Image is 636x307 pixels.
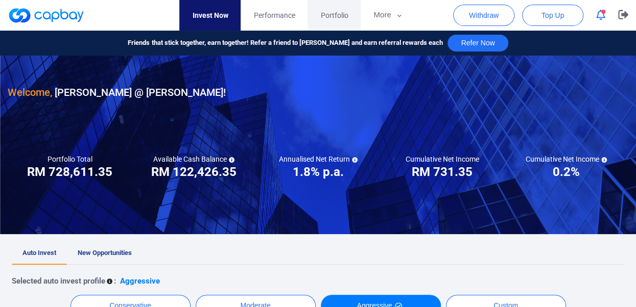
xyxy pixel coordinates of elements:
[522,5,583,26] button: Top Up
[293,164,344,180] h3: 1.8% p.a.
[453,5,514,26] button: Withdraw
[253,10,295,21] span: Performance
[153,155,234,164] h5: Available Cash Balance
[320,10,348,21] span: Portfolio
[48,155,92,164] h5: Portfolio Total
[22,249,56,257] span: Auto Invest
[27,164,112,180] h3: RM 728,611.35
[447,35,508,52] button: Refer Now
[279,155,358,164] h5: Annualised Net Return
[128,38,442,48] span: Friends that stick together, earn together! Refer a friend to [PERSON_NAME] and earn referral rew...
[526,155,607,164] h5: Cumulative Net Income
[412,164,473,180] h3: RM 731.35
[553,164,580,180] h3: 0.2%
[12,275,105,287] p: Selected auto invest profile
[151,164,237,180] h3: RM 122,426.35
[406,155,479,164] h5: Cumulative Net Income
[120,275,160,287] p: Aggressive
[114,275,116,287] p: :
[78,249,132,257] span: New Opportunities
[8,84,226,100] h3: [PERSON_NAME] @ [PERSON_NAME] !
[541,10,564,20] span: Top Up
[8,86,52,98] span: Welcome,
